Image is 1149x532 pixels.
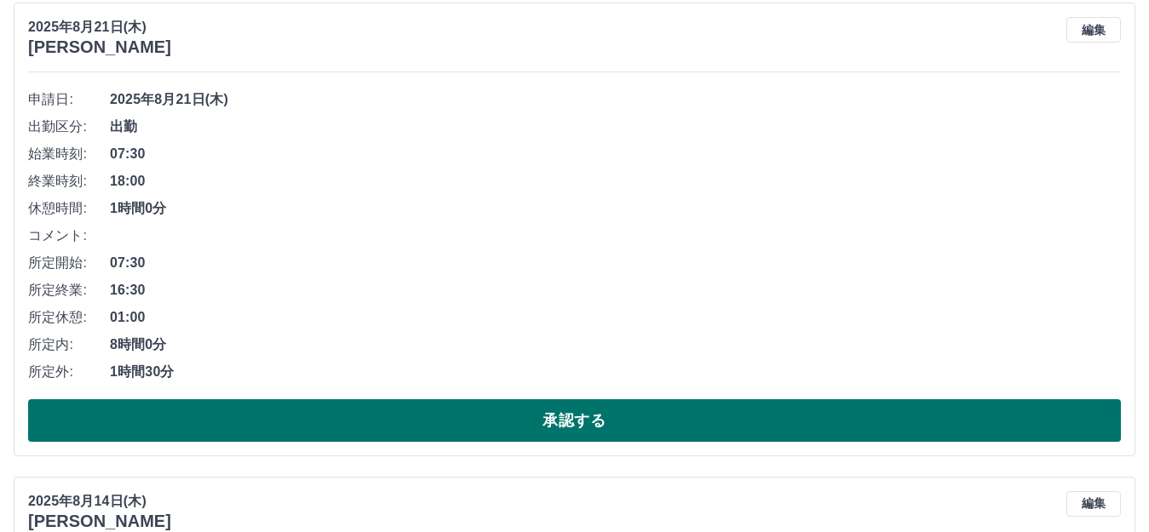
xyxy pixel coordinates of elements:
[110,362,1121,382] span: 1時間30分
[28,117,110,137] span: 出勤区分:
[110,253,1121,273] span: 07:30
[28,198,110,219] span: 休憩時間:
[28,37,171,57] h3: [PERSON_NAME]
[1066,491,1121,517] button: 編集
[110,307,1121,328] span: 01:00
[110,171,1121,192] span: 18:00
[1066,17,1121,43] button: 編集
[110,280,1121,300] span: 16:30
[28,280,110,300] span: 所定終業:
[28,144,110,164] span: 始業時刻:
[28,17,171,37] p: 2025年8月21日(木)
[110,198,1121,219] span: 1時間0分
[28,362,110,382] span: 所定外:
[110,335,1121,355] span: 8時間0分
[110,89,1121,110] span: 2025年8月21日(木)
[110,144,1121,164] span: 07:30
[28,399,1121,442] button: 承認する
[28,253,110,273] span: 所定開始:
[28,226,110,246] span: コメント:
[28,491,171,512] p: 2025年8月14日(木)
[110,117,1121,137] span: 出勤
[28,512,171,531] h3: [PERSON_NAME]
[28,335,110,355] span: 所定内:
[28,89,110,110] span: 申請日:
[28,307,110,328] span: 所定休憩:
[28,171,110,192] span: 終業時刻:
